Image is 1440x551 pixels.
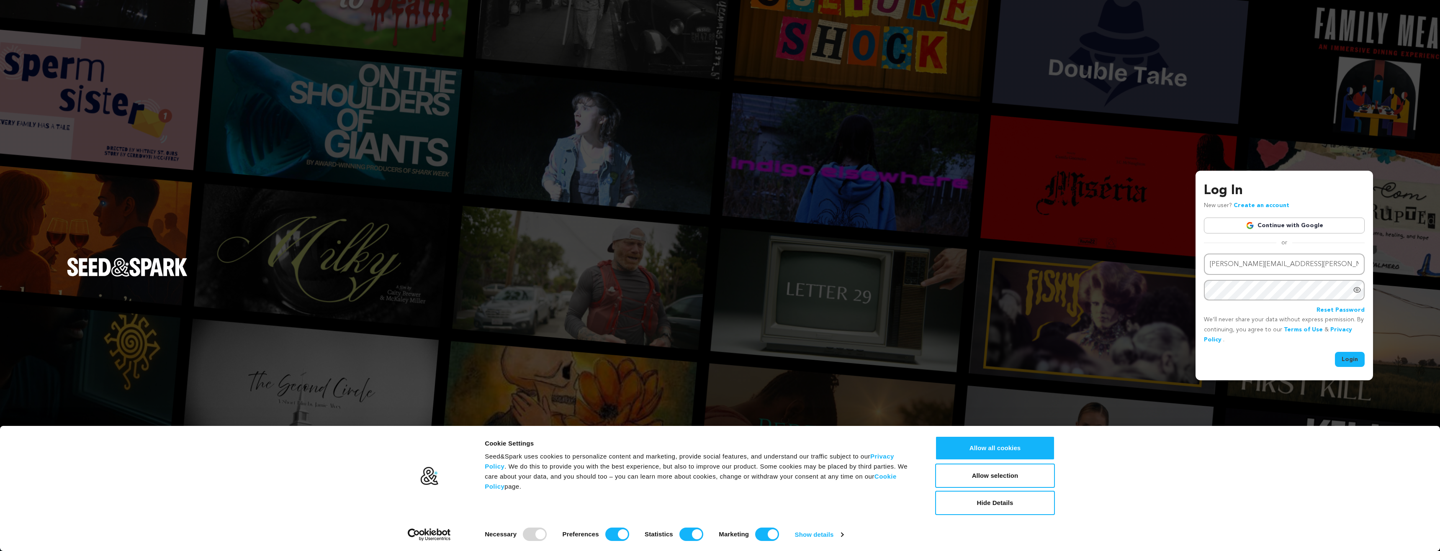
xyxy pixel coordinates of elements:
[485,451,916,492] div: Seed&Spark uses cookies to personalize content and marketing, provide social features, and unders...
[935,491,1055,515] button: Hide Details
[485,530,517,538] strong: Necessary
[1276,238,1292,247] span: or
[420,466,439,486] img: logo
[563,530,599,538] strong: Preferences
[1284,327,1323,333] a: Terms of Use
[67,258,188,293] a: Seed&Spark Homepage
[1246,221,1254,230] img: Google logo
[1204,254,1365,275] input: Email address
[935,436,1055,460] button: Allow all cookies
[935,464,1055,488] button: Allow selection
[1204,327,1352,343] a: Privacy Policy
[1234,202,1289,208] a: Create an account
[1204,201,1289,211] p: New user?
[1353,286,1361,294] a: Show password as plain text. Warning: this will display your password on the screen.
[67,258,188,276] img: Seed&Spark Logo
[1204,181,1365,201] h3: Log In
[719,530,749,538] strong: Marketing
[485,438,916,448] div: Cookie Settings
[795,528,843,541] a: Show details
[1204,218,1365,233] a: Continue with Google
[645,530,673,538] strong: Statistics
[1335,352,1365,367] button: Login
[1204,315,1365,345] p: We’ll never share your data without express permission. By continuing, you agree to our & .
[485,453,894,470] a: Privacy Policy
[1317,305,1365,315] a: Reset Password
[393,528,466,541] a: Usercentrics Cookiebot - opens in a new window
